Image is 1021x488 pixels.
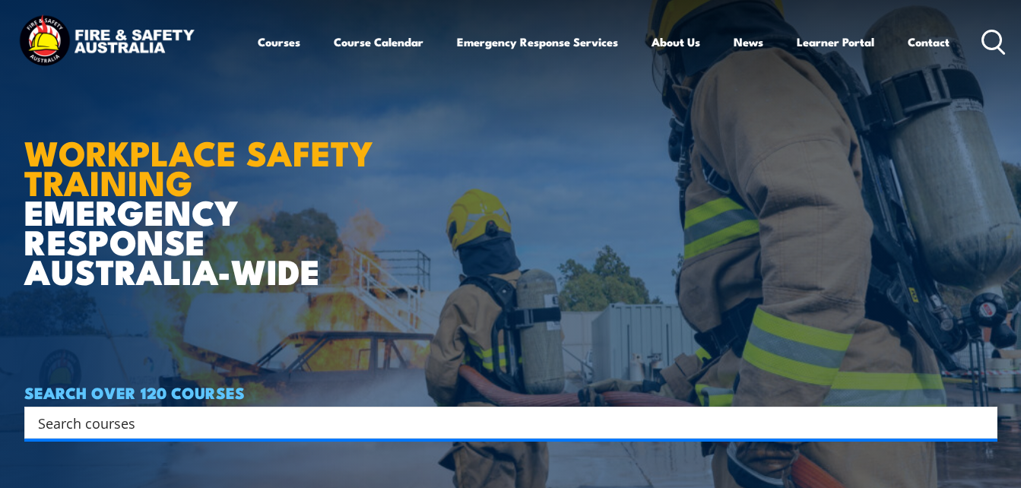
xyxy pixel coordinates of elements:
[908,24,950,60] a: Contact
[734,24,763,60] a: News
[41,412,967,433] form: Search form
[457,24,618,60] a: Emergency Response Services
[334,24,423,60] a: Course Calendar
[24,99,396,286] h1: EMERGENCY RESPONSE AUSTRALIA-WIDE
[652,24,700,60] a: About Us
[24,384,997,401] h4: SEARCH OVER 120 COURSES
[797,24,874,60] a: Learner Portal
[258,24,300,60] a: Courses
[24,125,373,208] strong: WORKPLACE SAFETY TRAINING
[971,412,992,433] button: Search magnifier button
[38,411,964,434] input: Search input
